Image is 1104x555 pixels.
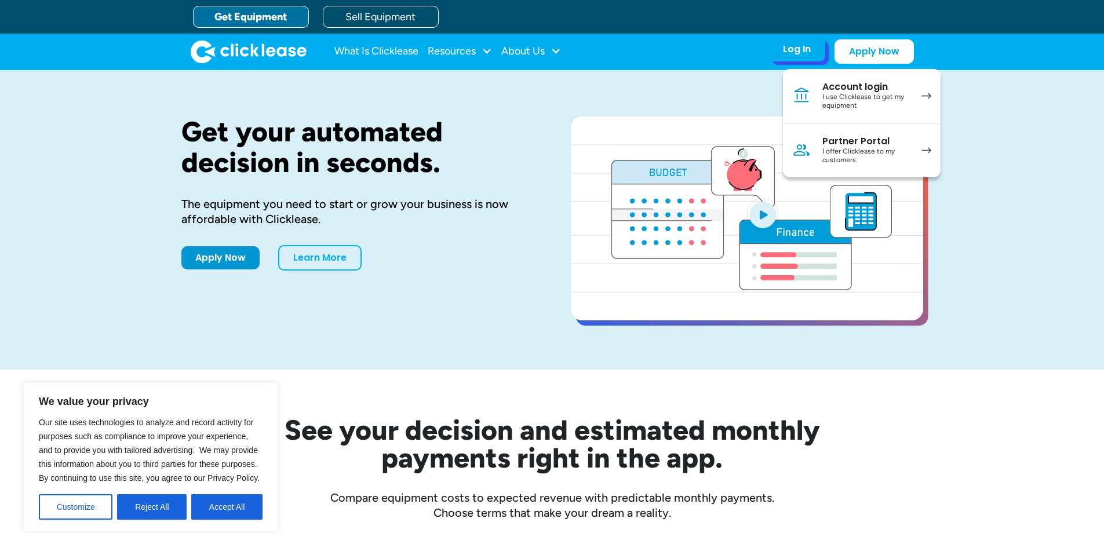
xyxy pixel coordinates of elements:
[783,69,941,177] nav: Log In
[822,93,910,111] div: I use Clicklease to get my equipment
[181,116,534,178] h1: Get your automated decision in seconds.
[181,490,923,520] div: Compare equipment costs to expected revenue with predictable monthly payments. Choose terms that ...
[191,40,307,63] a: home
[23,382,278,532] div: We value your privacy
[792,141,811,159] img: Person icon
[921,147,931,154] img: arrow
[783,123,941,177] a: Partner PortalI offer Clicklease to my customers.
[39,395,263,408] p: We value your privacy
[783,43,811,55] div: Log In
[181,196,534,227] div: The equipment you need to start or grow your business is now affordable with Clicklease.
[117,494,187,520] button: Reject All
[191,494,263,520] button: Accept All
[334,40,418,63] a: What Is Clicklease
[191,40,307,63] img: Clicklease logo
[571,116,923,320] a: open lightbox
[747,198,778,231] img: Blue play button logo on a light blue circular background
[323,6,439,28] a: Sell Equipment
[822,136,910,147] div: Partner Portal
[822,147,910,165] div: I offer Clicklease to my customers.
[822,81,910,93] div: Account login
[193,6,309,28] a: Get Equipment
[792,86,811,105] img: Bank icon
[39,418,260,483] span: Our site uses technologies to analyze and record activity for purposes such as compliance to impr...
[921,93,931,99] img: arrow
[783,69,941,123] a: Account loginI use Clicklease to get my equipment
[501,40,561,63] div: About Us
[228,416,877,472] h2: See your decision and estimated monthly payments right in the app.
[181,246,260,269] a: Apply Now
[39,494,112,520] button: Customize
[278,245,362,271] a: Learn More
[835,39,914,64] a: Apply Now
[428,40,492,63] div: Resources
